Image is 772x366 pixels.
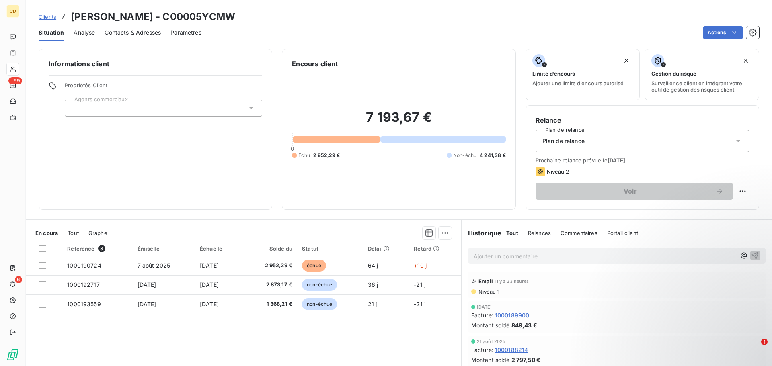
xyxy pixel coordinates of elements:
span: [DATE] [200,301,219,307]
span: 1 [761,339,768,345]
span: Facture : [471,311,493,319]
span: 7 août 2025 [138,262,170,269]
span: Niveau 1 [478,288,499,295]
span: [DATE] [200,281,219,288]
span: non-échue [302,279,337,291]
div: Solde dû [247,245,292,252]
iframe: Intercom notifications message [611,288,772,344]
h6: Informations client [49,59,262,69]
span: 0 [291,145,294,152]
span: 2 952,29 € [313,152,340,159]
span: 21 j [368,301,377,307]
div: Échue le [200,245,238,252]
span: 36 j [368,281,378,288]
iframe: Intercom live chat [745,339,764,358]
span: échue [302,260,326,272]
a: Clients [39,13,56,21]
div: Référence [67,245,127,252]
span: Plan de relance [542,137,585,145]
span: [DATE] [138,281,156,288]
img: Logo LeanPay [6,348,19,361]
span: il y a 23 heures [495,279,528,284]
button: Gestion du risqueSurveiller ce client en intégrant votre outil de gestion des risques client. [645,49,759,100]
span: Surveiller ce client en intégrant votre outil de gestion des risques client. [651,80,752,93]
span: Analyse [74,29,95,37]
span: [DATE] [477,305,492,309]
span: Non-échu [453,152,476,159]
span: Gestion du risque [651,70,696,77]
span: 1000189900 [495,311,530,319]
span: Tout [506,230,518,236]
span: 1000190724 [67,262,101,269]
span: +10 j [414,262,427,269]
span: Limite d’encours [532,70,575,77]
div: Statut [302,245,358,252]
span: [DATE] [608,157,626,164]
button: Voir [536,183,733,200]
h6: Relance [536,115,749,125]
span: Propriétés Client [65,82,262,93]
h6: Encours client [292,59,338,69]
span: 2 797,50 € [511,356,541,364]
div: CD [6,5,19,18]
span: [DATE] [138,301,156,307]
span: [DATE] [200,262,219,269]
h6: Historique [462,228,502,238]
span: Email [478,278,493,284]
div: Retard [414,245,456,252]
span: Voir [545,188,715,194]
span: Situation [39,29,64,37]
div: Délai [368,245,404,252]
span: Prochaine relance prévue le [536,157,749,164]
span: Ajouter une limite d’encours autorisé [532,80,624,86]
span: 4 241,38 € [480,152,506,159]
span: +99 [8,77,22,84]
span: Portail client [607,230,638,236]
span: Commentaires [561,230,597,236]
span: 1000193559 [67,301,101,307]
span: 2 873,17 € [247,281,292,289]
span: Graphe [88,230,107,236]
span: 64 j [368,262,378,269]
span: 1000192717 [67,281,100,288]
span: Contacts & Adresses [105,29,161,37]
span: 1 368,21 € [247,300,292,308]
span: 6 [15,276,22,283]
span: En cours [35,230,58,236]
span: -21 j [414,281,425,288]
span: 21 août 2025 [477,339,506,344]
span: Paramètres [170,29,201,37]
button: Limite d’encoursAjouter une limite d’encours autorisé [526,49,640,100]
input: Ajouter une valeur [72,104,78,112]
span: Montant soldé [471,321,510,329]
h2: 7 193,67 € [292,109,505,133]
span: non-échue [302,298,337,310]
span: Échu [298,152,310,159]
span: Relances [528,230,551,236]
span: Facture : [471,346,493,354]
span: Niveau 2 [547,168,569,175]
span: Montant soldé [471,356,510,364]
button: Actions [703,26,743,39]
div: Émise le [138,245,190,252]
span: -21 j [414,301,425,307]
h3: [PERSON_NAME] - C00005YCMW [71,10,235,24]
span: 1000188214 [495,346,528,354]
span: 849,43 € [511,321,537,329]
span: 3 [98,245,105,252]
span: 2 952,29 € [247,262,292,270]
span: Tout [68,230,79,236]
span: Clients [39,14,56,20]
